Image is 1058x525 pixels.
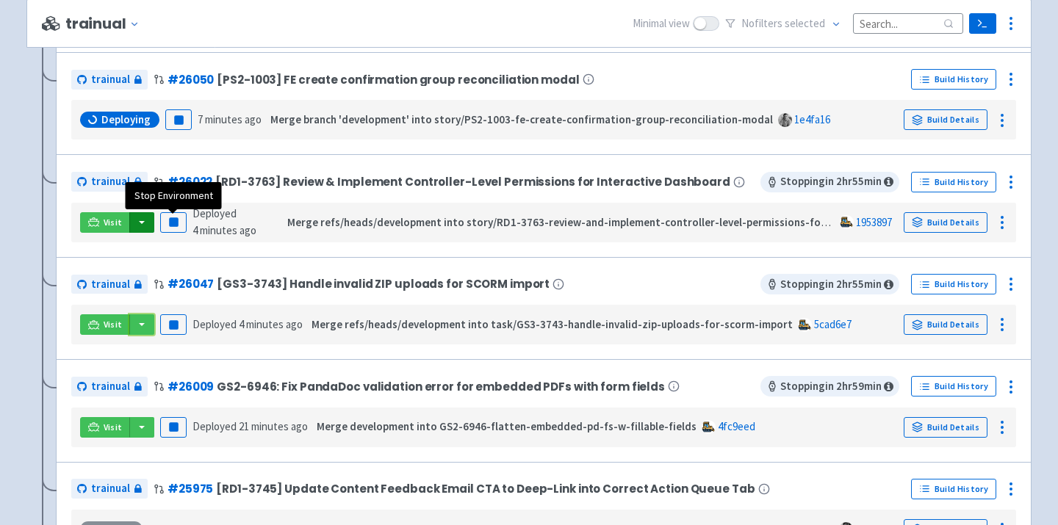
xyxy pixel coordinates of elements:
a: 1e4fa16 [794,112,830,126]
a: Build History [911,69,996,90]
a: Build History [911,172,996,192]
button: Pause [160,417,187,438]
span: [PS2-1003] FE create confirmation group reconciliation modal [217,73,579,86]
span: Deploying [101,112,151,127]
button: Pause [160,314,187,335]
span: Stopping in 2 hr 55 min [760,172,899,192]
span: [RD1-3763] Review & Implement Controller-Level Permissions for Interactive Dashboard [215,175,730,188]
a: Build Details [904,212,987,233]
a: trainual [71,172,148,192]
time: 4 minutes ago [192,223,256,237]
a: Visit [80,314,130,335]
button: Pause [160,212,187,233]
a: 4fc9eed [718,419,755,433]
a: Build History [911,479,996,499]
a: Build Details [904,109,987,130]
span: trainual [91,71,130,88]
a: trainual [71,275,148,294]
strong: Merge branch 'development' into story/PS2-1003-fe-create-confirmation-group-reconciliation-modal [270,112,773,126]
span: selected [785,16,825,30]
strong: Merge development into GS2-6946-flatten-embedded-pd-fs-w-fillable-fields [317,419,697,433]
a: #26047 [168,276,214,292]
span: trainual [91,378,130,395]
a: 1953897 [856,215,892,229]
span: Stopping in 2 hr 59 min [760,376,899,397]
span: Deployed [192,206,256,237]
span: Visit [104,319,123,330]
time: 7 minutes ago [198,112,262,126]
span: Stopping in 2 hr 55 min [760,274,899,294]
a: Terminal [969,13,996,34]
span: trainual [91,173,130,190]
span: trainual [91,276,130,293]
button: trainual [65,15,145,32]
a: Build History [911,274,996,294]
time: 4 minutes ago [239,317,303,331]
span: trainual [91,480,130,497]
button: Pause [165,109,192,130]
span: Visit [104,421,123,433]
a: Build History [911,376,996,397]
a: Build Details [904,314,987,335]
span: Visit [104,217,123,228]
span: Deployed [192,419,308,433]
a: #26050 [168,72,214,87]
input: Search... [853,13,963,33]
a: Build Details [904,417,987,438]
span: GS2-6946: Fix PandaDoc validation error for embedded PDFs with form fields [217,380,665,393]
a: #26009 [168,379,214,394]
a: trainual [71,70,148,90]
span: No filter s [741,15,825,32]
a: Visit [80,212,130,233]
time: 21 minutes ago [239,419,308,433]
strong: Merge refs/heads/development into task/GS3-3743-handle-invalid-zip-uploads-for-scorm-import [312,317,793,331]
span: [GS3-3743] Handle invalid ZIP uploads for SCORM import [217,278,550,290]
a: 5cad6e7 [814,317,852,331]
span: Deployed [192,317,303,331]
a: Visit [80,417,130,438]
a: #25975 [168,481,213,496]
span: [RD1-3745] Update Content Feedback Email CTA to Deep-Link into Correct Action Queue Tab [216,482,755,495]
a: trainual [71,479,148,499]
a: #26022 [168,174,212,189]
span: Minimal view [633,15,690,32]
a: trainual [71,377,148,397]
strong: Merge refs/heads/development into story/RD1-3763-review-and-implement-controller-level-permission... [287,215,941,229]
